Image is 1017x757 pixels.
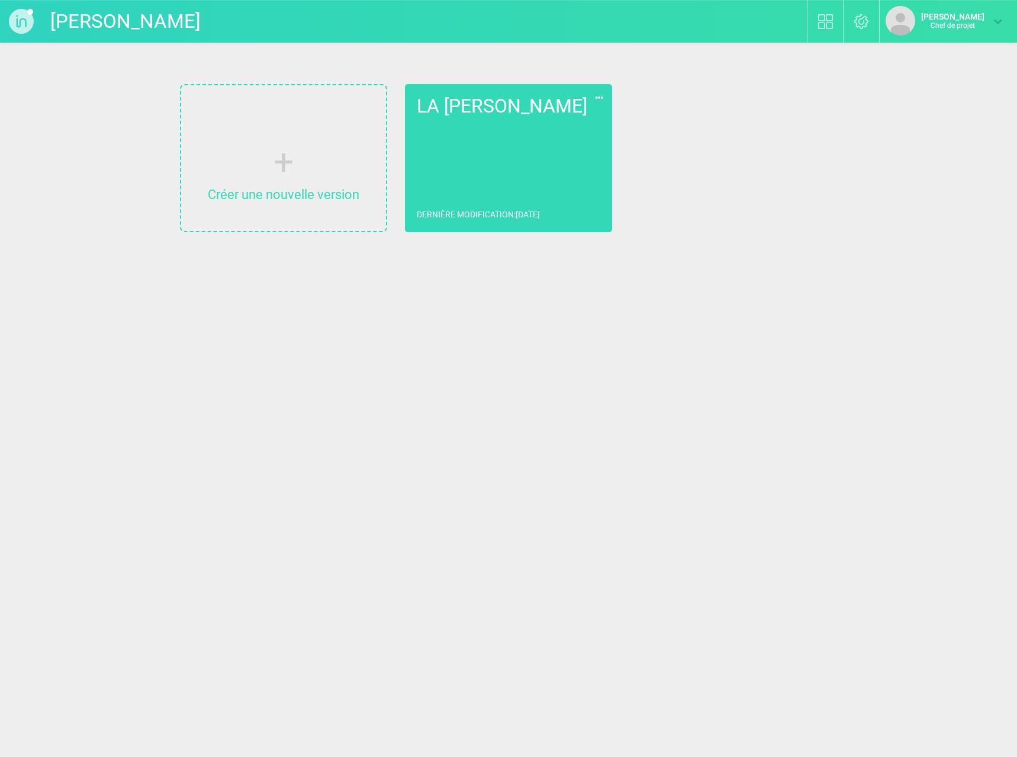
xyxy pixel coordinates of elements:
font: : [514,210,516,219]
img: biblio.svg [818,14,833,29]
font: [PERSON_NAME] [921,12,984,21]
font: Créer une nouvelle version [208,187,359,202]
a: [PERSON_NAME]Chef de projet [886,6,1002,36]
font: Chef de projet [931,21,975,30]
font: LA [PERSON_NAME] [417,95,587,117]
img: settings.svg [854,14,869,29]
font: Dernière modification [417,210,514,219]
font: [DATE] [516,210,540,219]
a: LA [PERSON_NAME]Dernière modification:[DATE] [405,84,612,232]
img: default_avatar.png [886,6,915,36]
a: Créer une nouvelle version [181,85,386,231]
